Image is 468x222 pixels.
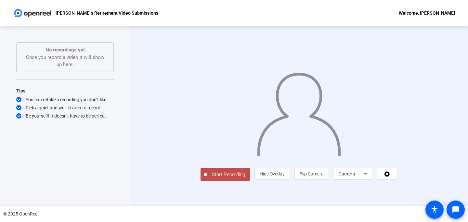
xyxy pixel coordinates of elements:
[16,113,114,119] div: Be yourself! It doesn’t have to be perfect
[294,168,329,180] button: Flip Camera
[300,171,324,176] span: Flip Camera
[56,9,158,17] p: [PERSON_NAME]'s Retirement Video Submissions
[254,168,290,180] button: Hide Overlay
[13,7,52,20] img: OpenReel logo
[338,171,355,176] span: Camera
[452,206,460,214] mat-icon: message
[23,46,107,68] div: Once you record a video it will show up here.
[399,9,455,17] div: Welcome, [PERSON_NAME]
[431,206,438,214] mat-icon: accessibility
[260,171,285,176] span: Hide Overlay
[3,211,38,217] div: © 2025 OpenReel
[16,104,114,111] div: Pick a quiet and well-lit area to record
[23,46,107,54] p: No recordings yet
[16,87,114,95] div: Tips:
[207,171,250,178] span: Start Recording
[256,67,342,156] img: overlay
[201,168,250,181] button: Start Recording
[16,96,114,103] div: You can retake a recording you don’t like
